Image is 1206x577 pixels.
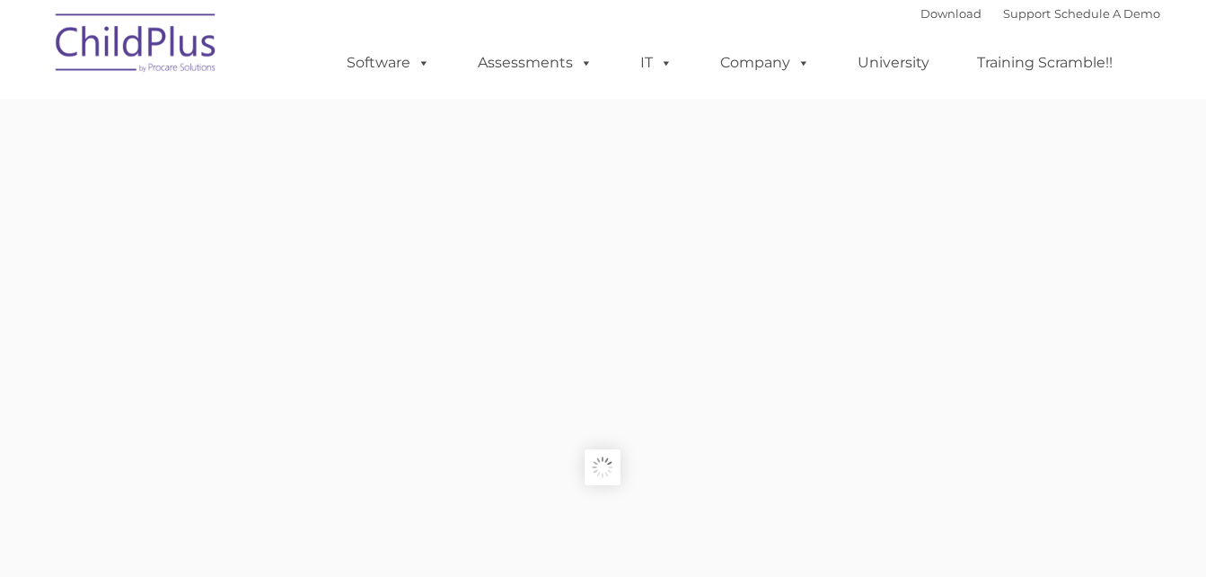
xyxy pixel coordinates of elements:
a: Training Scramble!! [959,45,1131,81]
a: Assessments [460,45,611,81]
font: | [920,6,1160,21]
img: ChildPlus by Procare Solutions [47,1,226,91]
a: Download [920,6,982,21]
a: Company [702,45,828,81]
a: IT [622,45,691,81]
a: Support [1003,6,1051,21]
a: Schedule A Demo [1054,6,1160,21]
a: Software [329,45,448,81]
a: University [840,45,947,81]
